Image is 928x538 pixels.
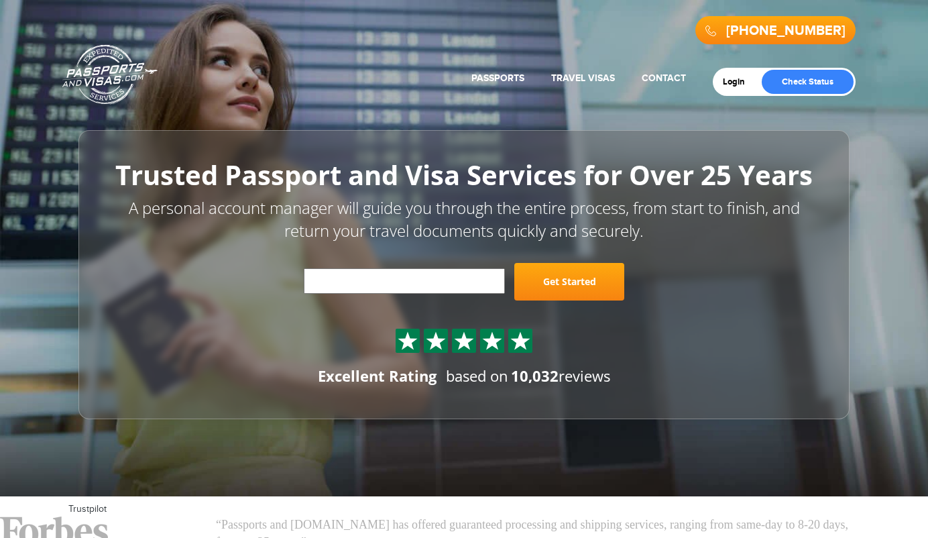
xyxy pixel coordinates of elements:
a: Passports [471,72,524,84]
a: Travel Visas [551,72,615,84]
img: Sprite St [426,331,446,351]
div: Excellent Rating [318,366,437,386]
a: [PHONE_NUMBER] [726,23,846,39]
a: Trustpilot [68,504,107,515]
a: Login [723,76,754,87]
a: Passports & [DOMAIN_NAME] [62,44,158,105]
img: Sprite St [510,331,530,351]
img: Sprite St [482,331,502,351]
a: Contact [642,72,686,84]
img: Sprite St [454,331,474,351]
a: Get Started [514,263,624,301]
span: based on [446,366,508,386]
strong: 10,032 [511,366,559,386]
img: Sprite St [398,331,418,351]
span: reviews [511,366,610,386]
a: Check Status [762,70,854,94]
h1: Trusted Passport and Visa Services for Over 25 Years [109,160,819,190]
p: A personal account manager will guide you through the entire process, from start to finish, and r... [109,197,819,243]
